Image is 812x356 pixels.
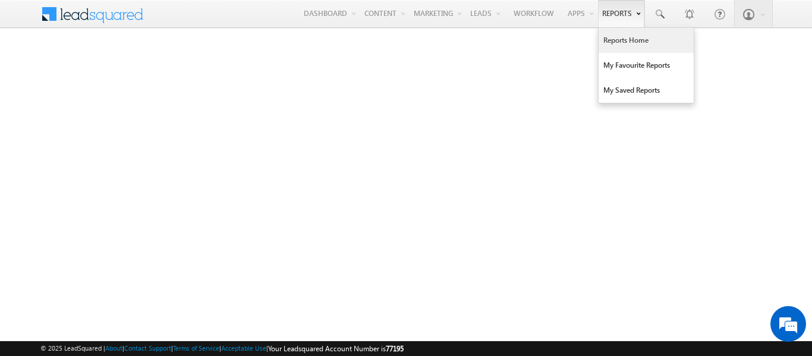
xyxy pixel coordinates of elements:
div: Chat with us now [62,62,200,78]
a: Terms of Service [173,344,219,352]
em: Start Chat [162,275,216,291]
a: My Saved Reports [599,78,694,103]
a: Contact Support [124,344,171,352]
a: About [105,344,122,352]
a: Reports Home [599,28,694,53]
span: Your Leadsquared Account Number is [268,344,404,353]
div: Minimize live chat window [195,6,224,34]
span: 77195 [386,344,404,353]
a: Acceptable Use [221,344,266,352]
img: d_60004797649_company_0_60004797649 [20,62,50,78]
textarea: Type your message and hit 'Enter' [15,110,217,264]
span: © 2025 LeadSquared | | | | | [40,343,404,354]
a: My Favourite Reports [599,53,694,78]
